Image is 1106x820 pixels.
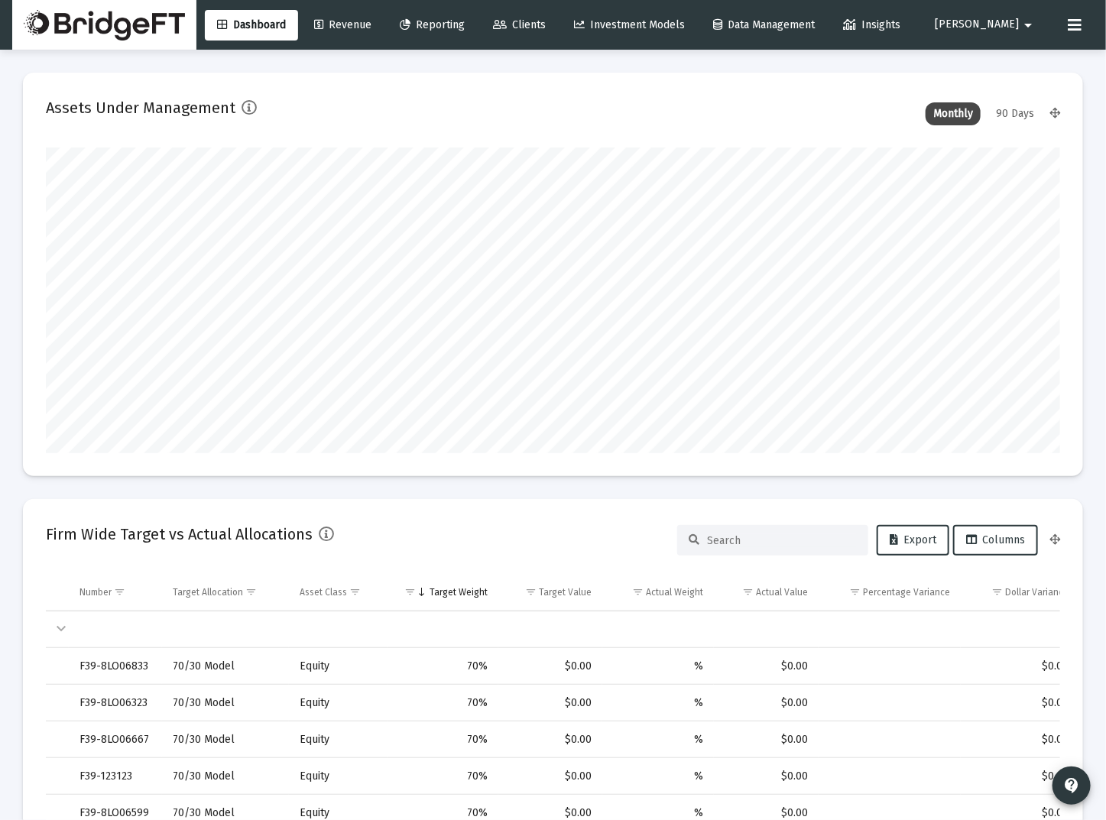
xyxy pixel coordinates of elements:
[646,586,703,598] div: Actual Weight
[24,10,185,41] img: Dashboard
[819,574,961,611] td: Column Percentage Variance
[46,611,69,648] td: Collapse
[988,102,1042,125] div: 90 Days
[707,534,857,547] input: Search
[971,732,1069,747] div: $0.00
[613,695,703,711] div: %
[388,10,477,41] a: Reporting
[509,732,592,747] div: $0.00
[302,10,384,41] a: Revenue
[300,586,347,598] div: Asset Class
[863,586,950,598] div: Percentage Variance
[602,574,714,611] td: Column Actual Weight
[162,685,289,721] td: 70/30 Model
[714,574,819,611] td: Column Actual Value
[916,9,1056,40] button: [PERSON_NAME]
[162,721,289,758] td: 70/30 Model
[289,758,388,795] td: Equity
[935,18,1019,31] span: [PERSON_NAME]
[498,574,602,611] td: Column Target Value
[613,769,703,784] div: %
[289,721,388,758] td: Equity
[562,10,697,41] a: Investment Models
[398,659,488,674] div: 70%
[877,525,949,556] button: Export
[162,648,289,685] td: 70/30 Model
[69,721,162,758] td: F39-8LO06667
[217,18,286,31] span: Dashboard
[162,758,289,795] td: 70/30 Model
[79,586,112,598] div: Number
[289,574,388,611] td: Column Asset Class
[890,533,936,546] span: Export
[509,769,592,784] div: $0.00
[701,10,827,41] a: Data Management
[613,659,703,674] div: %
[173,586,243,598] div: Target Allocation
[713,18,815,31] span: Data Management
[114,586,125,598] span: Show filter options for column 'Number'
[509,659,592,674] div: $0.00
[205,10,298,41] a: Dashboard
[404,586,416,598] span: Show filter options for column 'Target Weight'
[742,586,754,598] span: Show filter options for column 'Actual Value'
[398,695,488,711] div: 70%
[430,586,488,598] div: Target Weight
[162,574,289,611] td: Column Target Allocation
[69,648,162,685] td: F39-8LO06833
[613,732,703,747] div: %
[1062,776,1081,795] mat-icon: contact_support
[46,522,313,546] h2: Firm Wide Target vs Actual Allocations
[46,96,235,120] h2: Assets Under Management
[831,10,913,41] a: Insights
[398,732,488,747] div: 70%
[756,586,808,598] div: Actual Value
[966,533,1025,546] span: Columns
[245,586,257,598] span: Show filter options for column 'Target Allocation'
[971,769,1069,784] div: $0.00
[971,695,1069,711] div: $0.00
[289,648,388,685] td: Equity
[961,574,1082,611] td: Column Dollar Variance
[971,659,1069,674] div: $0.00
[953,525,1038,556] button: Columns
[725,695,808,711] div: $0.00
[493,18,546,31] span: Clients
[843,18,900,31] span: Insights
[1019,10,1037,41] mat-icon: arrow_drop_down
[398,769,488,784] div: 70%
[289,685,388,721] td: Equity
[400,18,465,31] span: Reporting
[539,586,592,598] div: Target Value
[725,732,808,747] div: $0.00
[314,18,371,31] span: Revenue
[849,586,861,598] span: Show filter options for column 'Percentage Variance'
[991,586,1003,598] span: Show filter options for column 'Dollar Variance'
[574,18,685,31] span: Investment Models
[388,574,498,611] td: Column Target Weight
[69,758,162,795] td: F39-123123
[481,10,558,41] a: Clients
[926,102,981,125] div: Monthly
[69,574,162,611] td: Column Number
[349,586,361,598] span: Show filter options for column 'Asset Class'
[725,659,808,674] div: $0.00
[1005,586,1069,598] div: Dollar Variance
[509,695,592,711] div: $0.00
[525,586,537,598] span: Show filter options for column 'Target Value'
[69,685,162,721] td: F39-8LO06323
[632,586,644,598] span: Show filter options for column 'Actual Weight'
[725,769,808,784] div: $0.00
